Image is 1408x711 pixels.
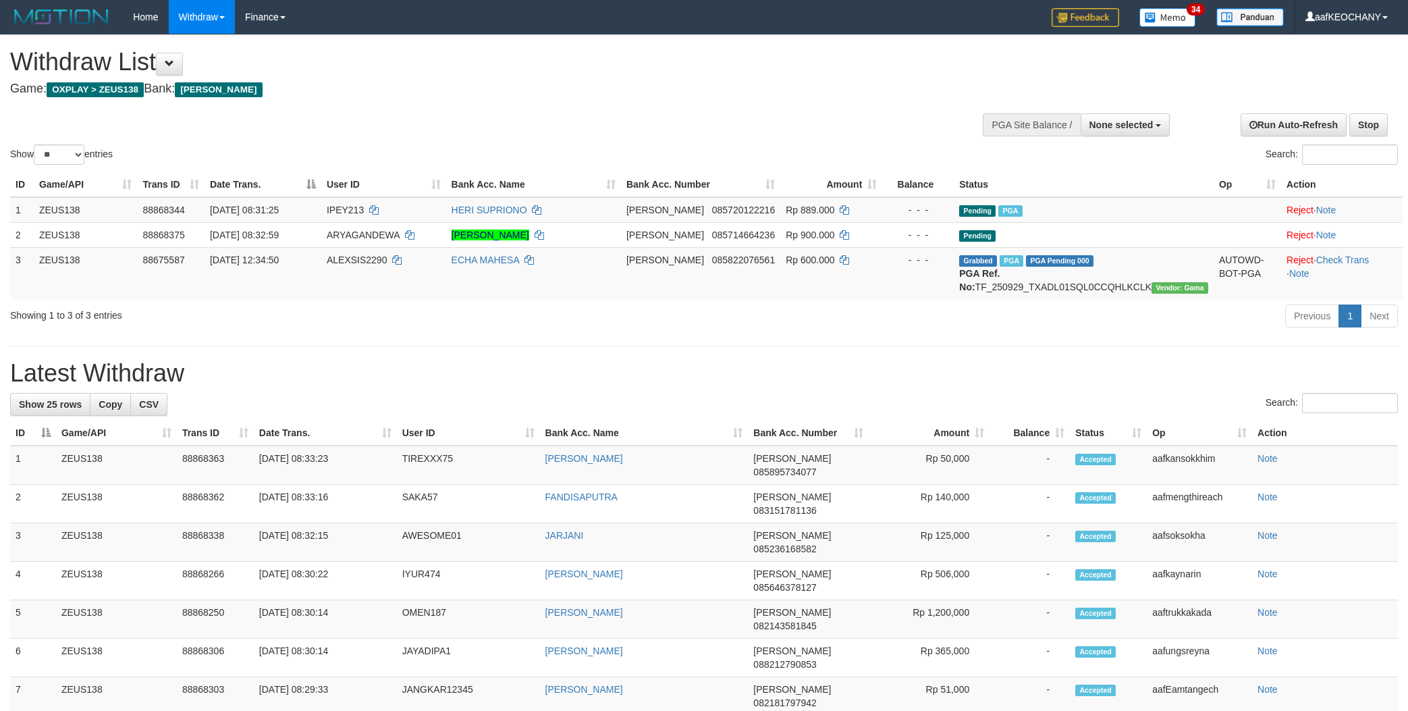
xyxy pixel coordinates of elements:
th: Game/API: activate to sort column ascending [34,172,137,197]
span: Rp 900.000 [786,230,834,240]
td: AUTOWD-BOT-PGA [1214,247,1281,299]
span: Copy [99,399,122,410]
a: JARJANI [545,530,584,541]
th: ID [10,172,34,197]
td: aafsoksokha [1147,523,1252,562]
a: Note [1257,646,1278,656]
a: HERI SUPRIONO [452,205,527,215]
a: Note [1316,230,1336,240]
th: Trans ID: activate to sort column ascending [177,421,254,446]
span: Copy 085895734077 to clipboard [753,467,816,477]
td: [DATE] 08:30:14 [254,600,397,639]
input: Search: [1302,393,1398,413]
span: Accepted [1075,531,1116,542]
span: 88868375 [142,230,184,240]
td: [DATE] 08:33:16 [254,485,397,523]
a: CSV [130,393,167,416]
a: Reject [1287,205,1314,215]
span: [PERSON_NAME] [753,453,831,464]
a: Previous [1285,305,1339,327]
td: 3 [10,247,34,299]
a: [PERSON_NAME] [545,569,623,579]
th: Status [954,172,1214,197]
a: 1 [1338,305,1361,327]
td: TF_250929_TXADL01SQL0CCQHLKCLK [954,247,1214,299]
a: [PERSON_NAME] [545,684,623,695]
td: ZEUS138 [34,222,137,247]
th: Date Trans.: activate to sort column ascending [254,421,397,446]
td: 1 [10,197,34,223]
a: Copy [90,393,131,416]
td: 88868266 [177,562,254,600]
span: [DATE] 12:34:50 [210,255,279,265]
a: Check Trans [1316,255,1370,265]
span: [PERSON_NAME] [753,646,831,656]
td: [DATE] 08:33:23 [254,446,397,485]
a: [PERSON_NAME] [545,453,623,464]
td: [DATE] 08:30:22 [254,562,397,600]
th: Action [1281,172,1403,197]
a: Note [1257,607,1278,618]
td: 5 [10,600,56,639]
th: Bank Acc. Name: activate to sort column ascending [446,172,621,197]
img: panduan.png [1216,8,1284,26]
span: Pending [959,205,996,217]
span: Accepted [1075,492,1116,504]
a: [PERSON_NAME] [545,646,623,656]
span: ALEXSIS2290 [327,255,387,265]
span: Accepted [1075,569,1116,581]
td: ZEUS138 [56,523,177,562]
td: aaftrukkakada [1147,600,1252,639]
td: OMEN187 [397,600,540,639]
span: CSV [139,399,159,410]
span: Vendor URL: https://trx31.1velocity.biz [1152,282,1208,294]
span: Pending [959,230,996,242]
label: Search: [1266,144,1398,165]
td: 1 [10,446,56,485]
label: Show entries [10,144,113,165]
span: Copy 085236168582 to clipboard [753,544,816,554]
td: 88868306 [177,639,254,677]
a: [PERSON_NAME] [545,607,623,618]
span: Rp 889.000 [786,205,834,215]
td: ZEUS138 [34,197,137,223]
td: - [990,562,1070,600]
a: ECHA MAHESA [452,255,519,265]
div: Showing 1 to 3 of 3 entries [10,303,576,322]
a: Note [1257,492,1278,502]
span: Copy 083151781136 to clipboard [753,505,816,516]
a: Next [1361,305,1398,327]
td: 88868250 [177,600,254,639]
th: Balance [882,172,954,197]
th: Op: activate to sort column ascending [1214,172,1281,197]
label: Search: [1266,393,1398,413]
a: Stop [1349,113,1388,136]
td: JAYADIPA1 [397,639,540,677]
span: Copy 085720122216 to clipboard [712,205,775,215]
th: Amount: activate to sort column ascending [780,172,882,197]
td: 3 [10,523,56,562]
td: 4 [10,562,56,600]
td: 88868362 [177,485,254,523]
span: Marked by aafkaynarin [998,205,1022,217]
th: Bank Acc. Number: activate to sort column ascending [621,172,780,197]
a: Run Auto-Refresh [1241,113,1347,136]
div: - - - [888,228,948,242]
td: ZEUS138 [56,562,177,600]
td: Rp 365,000 [869,639,990,677]
a: Reject [1287,255,1314,265]
td: - [990,523,1070,562]
span: [PERSON_NAME] [753,684,831,695]
span: Copy 088212790853 to clipboard [753,659,816,670]
td: Rp 1,200,000 [869,600,990,639]
div: - - - [888,253,948,267]
th: User ID: activate to sort column ascending [397,421,540,446]
span: Accepted [1075,685,1116,696]
td: [DATE] 08:32:15 [254,523,397,562]
span: [DATE] 08:32:59 [210,230,279,240]
span: 34 [1187,3,1205,16]
span: Marked by aafpengsreynich [1000,255,1023,267]
a: Note [1289,268,1309,279]
td: ZEUS138 [56,600,177,639]
span: Accepted [1075,608,1116,619]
